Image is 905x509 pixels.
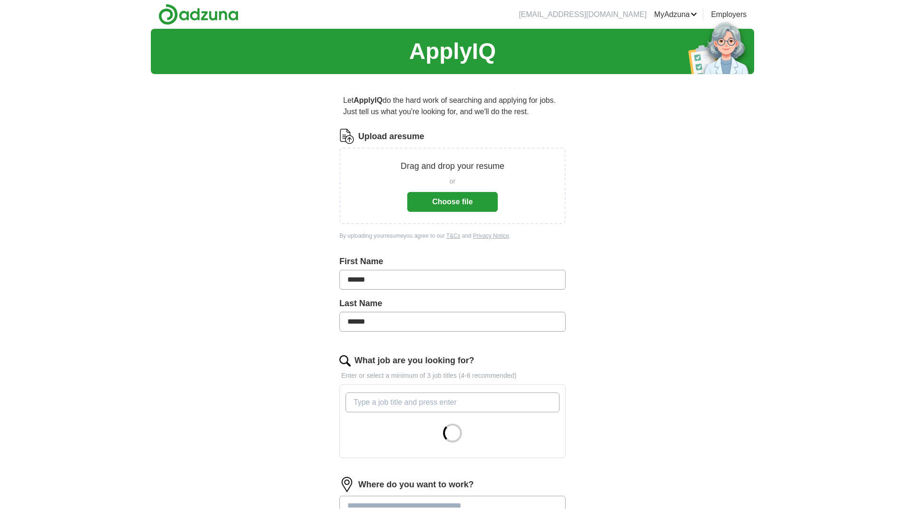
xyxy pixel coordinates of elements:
label: Upload a resume [358,130,424,143]
div: By uploading your resume you agree to our and . [339,232,566,240]
img: search.png [339,355,351,367]
img: location.png [339,477,354,492]
a: T&Cs [446,233,461,239]
a: Employers [711,9,747,20]
span: or [450,176,455,186]
p: Let do the hard work of searching and applying for jobs. Just tell us what you're looking for, an... [339,91,566,121]
button: Choose file [407,192,498,212]
label: Last Name [339,297,566,310]
p: Enter or select a minimum of 3 job titles (4-8 recommended) [339,371,566,381]
label: First Name [339,255,566,268]
a: Privacy Notice [473,233,509,239]
label: What job are you looking for? [354,354,474,367]
li: [EMAIL_ADDRESS][DOMAIN_NAME] [519,9,647,20]
strong: ApplyIQ [354,96,382,104]
a: MyAdzuna [654,9,698,20]
input: Type a job title and press enter [346,392,559,412]
p: Drag and drop your resume [401,160,504,173]
h1: ApplyIQ [409,34,496,68]
img: CV Icon [339,129,354,144]
img: Adzuna logo [158,4,239,25]
label: Where do you want to work? [358,478,474,491]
